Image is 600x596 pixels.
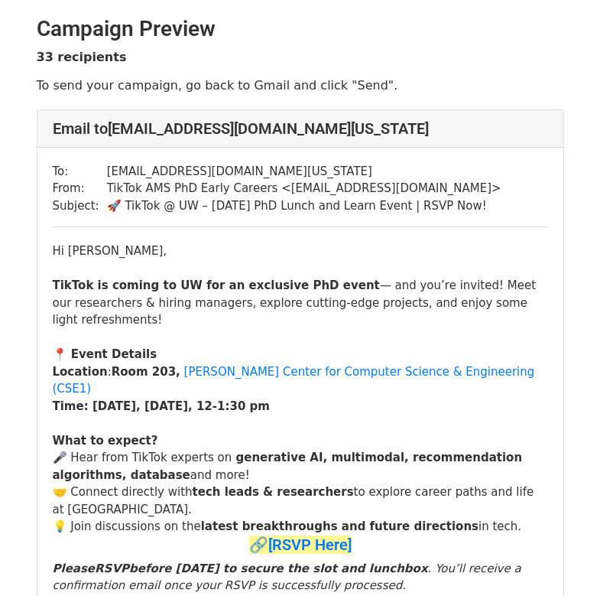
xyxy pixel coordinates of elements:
[53,180,107,197] td: From:
[53,363,548,398] div: :
[53,163,107,181] td: To:
[107,197,501,215] td: 🚀 TikTok @ UW – [DATE] PhD Lunch and Learn Event | RSVP Now!
[201,519,478,533] strong: latest breakthroughs and future directions
[37,50,127,64] strong: 33 recipients
[53,562,521,593] em: . You’ll receive a confirmation email once your RSVP is successfully processed.
[129,562,428,575] strong: before [DATE] to secure the slot and lunchbox
[53,518,548,536] div: 💡 Join discussions on the in tech.
[112,365,180,379] strong: Room 203,
[53,451,523,482] strong: , multimodal, recommendation algorithms, database
[37,16,564,42] h2: Campaign Preview
[53,277,548,329] div: — and you’re invited! Meet our researchers & hiring managers, explore cutting-edge projects, and ...
[53,365,535,396] a: [PERSON_NAME] Center for Computer Science & Engineering (CSE1)
[53,119,548,138] h4: Email to [EMAIL_ADDRESS][DOMAIN_NAME][US_STATE]
[53,484,548,518] div: 🤝 Connect directly with to explore career paths and life at [GEOGRAPHIC_DATA].
[53,278,380,292] strong: TikTok is coming to UW for an exclusive PhD event
[53,562,96,575] strong: Please
[37,77,564,93] p: To send your campaign, go back to Gmail and click "Send".
[53,399,84,413] strong: Time
[236,451,323,464] strong: generative AI
[107,180,501,197] td: TikTok AMS PhD Early Careers < [EMAIL_ADDRESS][DOMAIN_NAME] >
[53,197,107,215] td: Subject:
[95,562,129,575] strong: RSVP
[84,399,270,413] strong: : [DATE], [DATE], 12-1:30 pm
[53,347,157,361] strong: 📍 Event Details
[107,163,501,181] td: [EMAIL_ADDRESS][DOMAIN_NAME][US_STATE]
[193,485,354,499] strong: tech leads & researchers
[53,243,548,260] div: Hi [PERSON_NAME],
[249,536,352,554] span: 🔗
[53,449,548,484] div: 🎤 Hear from TikTok experts on and more!
[53,365,108,379] strong: Location
[53,434,158,448] strong: What to expect?
[268,536,352,554] a: [RSVP Here]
